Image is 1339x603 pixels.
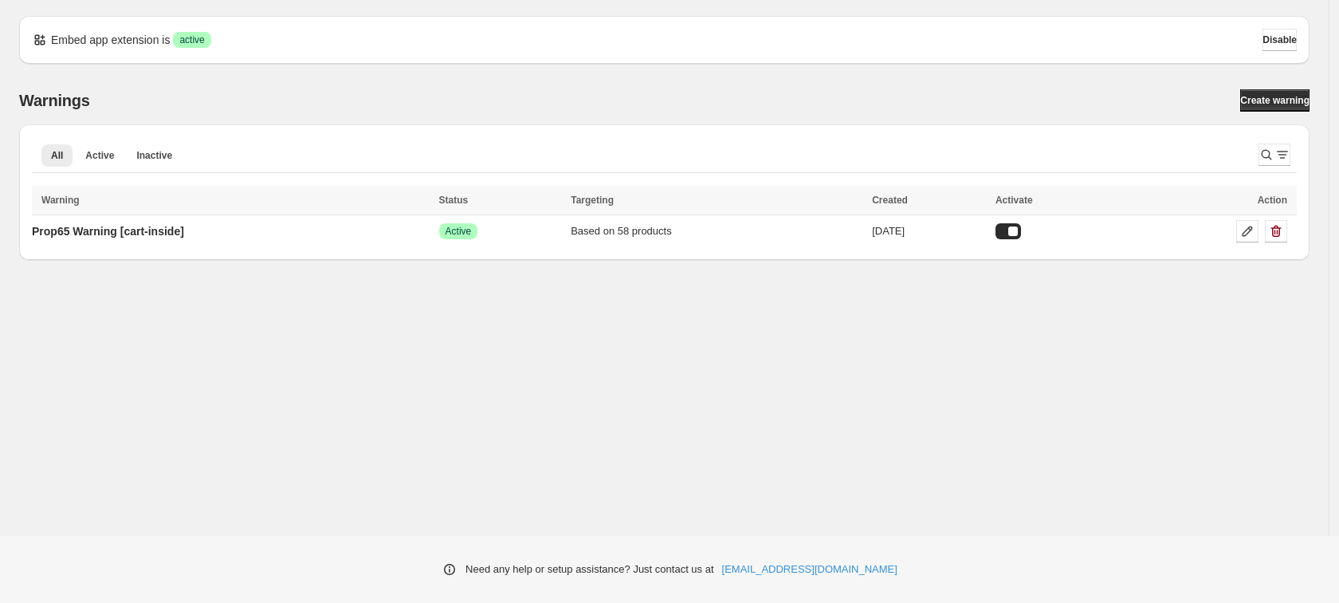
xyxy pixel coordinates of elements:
p: Prop65 Warning [cart-inside] [32,223,184,239]
span: Activate [995,195,1033,206]
div: Based on 58 products [571,223,862,239]
span: Status [439,195,469,206]
span: Action [1258,195,1287,206]
span: Warning [41,195,80,206]
span: Active [85,149,114,162]
a: Prop65 Warning [cart-inside] [32,219,184,244]
h2: Warnings [19,91,90,110]
a: [EMAIL_ADDRESS][DOMAIN_NAME] [722,562,897,577]
button: Search and filter results [1259,144,1290,166]
span: Active [446,225,472,238]
p: Embed app extension is [51,32,170,48]
span: Disable [1262,33,1297,46]
span: Created [872,195,908,206]
button: Disable [1262,29,1297,51]
span: Inactive [136,149,172,162]
span: Create warning [1240,94,1310,107]
span: Targeting [571,195,614,206]
span: All [51,149,63,162]
a: Create warning [1240,89,1310,112]
span: active [179,33,204,46]
div: [DATE] [872,223,986,239]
